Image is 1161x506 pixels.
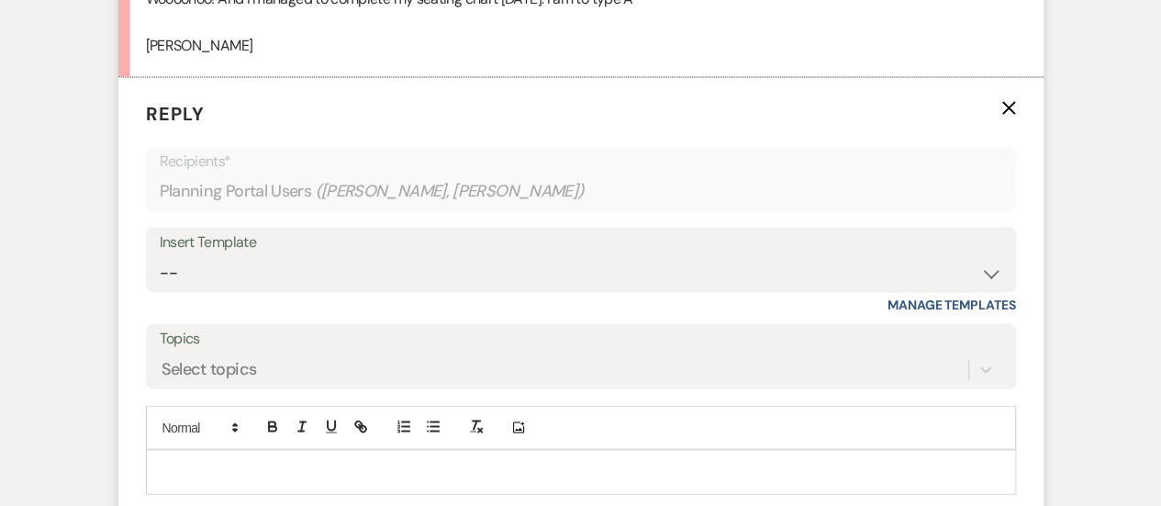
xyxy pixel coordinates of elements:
div: Select topics [162,357,257,382]
div: Insert Template [160,229,1002,255]
p: [PERSON_NAME] [146,34,1016,58]
p: Recipients* [160,149,1002,173]
div: Planning Portal Users [160,173,1002,208]
span: ( [PERSON_NAME], [PERSON_NAME] ) [315,178,585,203]
label: Topics [160,325,1002,352]
a: Manage Templates [887,296,1016,312]
span: Reply [146,101,205,125]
